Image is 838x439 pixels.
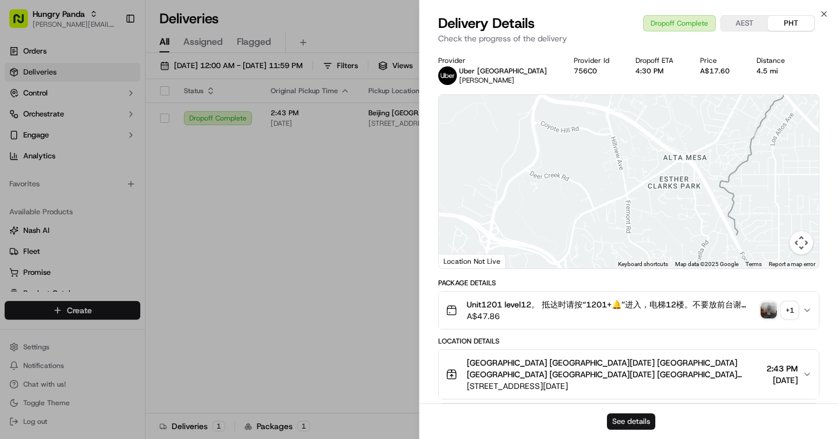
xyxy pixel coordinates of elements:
button: Keyboard shortcuts [618,260,668,268]
img: 1736555255976-a54dd68f-1ca7-489b-9aae-adbdc363a1c4 [12,111,33,132]
a: Open this area in Google Maps (opens a new window) [442,253,480,268]
img: Google [442,253,480,268]
span: [DATE] [103,180,127,190]
div: Location Details [438,337,819,346]
p: Welcome 👋 [12,47,212,65]
img: Asif Zaman Khan [12,169,30,188]
div: 4.5 mi [757,66,793,76]
span: • [97,212,101,221]
img: Jandy Espique [12,201,30,220]
p: Check the progress of the delivery [438,33,819,44]
div: Start new chat [52,111,191,123]
span: Knowledge Base [23,260,89,272]
span: A$47.86 [467,310,756,322]
div: 4:30 PM [635,66,681,76]
img: photo_proof_of_pickup image [761,302,777,318]
button: Unit1201 level12。 抵达时请按“1201+🔔”进入，电梯12楼。不要放前台谢谢！ 牛腩圆碗装，饮料全部换成牛腩，扇贝加辣椒和葱花。 Plz always check order ... [439,292,819,329]
span: 2:43 PM [766,363,798,374]
img: 1736555255976-a54dd68f-1ca7-489b-9aae-adbdc363a1c4 [23,181,33,190]
button: See details [607,413,655,430]
span: Unit1201 level12。 抵达时请按“1201+🔔”进入，电梯12楼。不要放前台谢谢！ 牛腩圆碗装，饮料全部换成牛腩，扇贝加辣椒和葱花。 Plz always check order ... [467,299,756,310]
div: Price [700,56,738,65]
input: Got a question? Start typing here... [30,75,210,87]
span: Pylon [116,289,141,298]
div: Location Not Live [439,254,506,268]
span: [PERSON_NAME] [36,180,94,190]
span: API Documentation [110,260,187,272]
button: photo_proof_of_pickup image+1 [761,302,798,318]
button: [GEOGRAPHIC_DATA] [GEOGRAPHIC_DATA][DATE] [GEOGRAPHIC_DATA] [GEOGRAPHIC_DATA] [GEOGRAPHIC_DATA][D... [439,350,819,399]
img: Nash [12,12,35,35]
button: Map camera controls [790,231,813,254]
span: [DATE] [103,212,127,221]
span: [DATE] [766,374,798,386]
button: See all [180,149,212,163]
p: Uber [GEOGRAPHIC_DATA] [459,66,547,76]
button: AEST [721,16,768,31]
div: A$17.60 [700,66,738,76]
button: Start new chat [198,115,212,129]
img: 1736555255976-a54dd68f-1ca7-489b-9aae-adbdc363a1c4 [23,213,33,222]
div: Package Details [438,278,819,288]
div: Past conversations [12,151,78,161]
a: Report a map error [769,261,815,267]
a: 💻API Documentation [94,256,191,277]
div: Provider Id [574,56,617,65]
span: [PERSON_NAME] [459,76,514,85]
span: [STREET_ADDRESS][DATE] [467,380,762,392]
div: Distance [757,56,793,65]
img: 4281594248423_2fcf9dad9f2a874258b8_72.png [24,111,45,132]
div: We're available if you need us! [52,123,160,132]
a: Powered byPylon [82,288,141,298]
a: 📗Knowledge Base [7,256,94,277]
img: uber-new-logo.jpeg [438,66,457,85]
div: + 1 [782,302,798,318]
button: 756C0 [574,66,597,76]
div: 💻 [98,261,108,271]
a: Terms (opens in new tab) [745,261,762,267]
span: Map data ©2025 Google [675,261,738,267]
span: Delivery Details [438,14,535,33]
span: • [97,180,101,190]
button: PHT [768,16,814,31]
div: Dropoff ETA [635,56,681,65]
span: [GEOGRAPHIC_DATA] [GEOGRAPHIC_DATA][DATE] [GEOGRAPHIC_DATA] [GEOGRAPHIC_DATA] [GEOGRAPHIC_DATA][D... [467,357,762,380]
span: [PERSON_NAME] [36,212,94,221]
div: Provider [438,56,555,65]
div: 📗 [12,261,21,271]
